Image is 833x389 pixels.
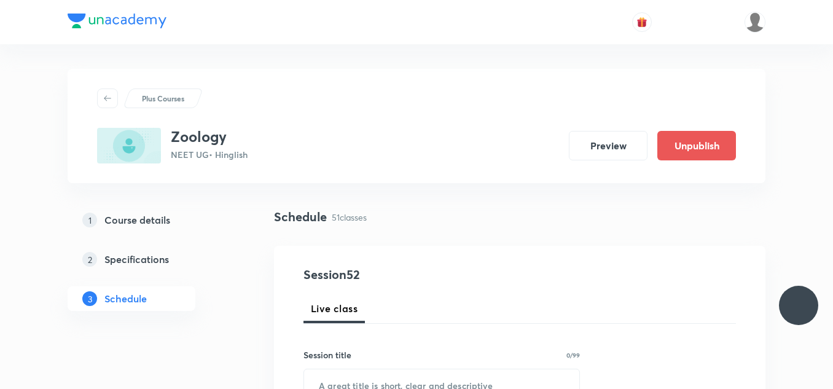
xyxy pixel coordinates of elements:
[745,12,765,33] img: Mukesh Gupta
[68,14,166,31] a: Company Logo
[566,352,580,358] p: 0/99
[68,247,235,272] a: 2Specifications
[104,213,170,227] h5: Course details
[82,291,97,306] p: 3
[171,128,248,146] h3: Zoology
[97,128,161,163] img: 44CF1C36-B109-40DF-AF6A-D09CA4EF64FB_plus.png
[104,252,169,267] h5: Specifications
[142,93,184,104] p: Plus Courses
[791,298,806,313] img: ttu
[68,208,235,232] a: 1Course details
[82,252,97,267] p: 2
[171,148,248,161] p: NEET UG • Hinglish
[303,265,528,284] h4: Session 52
[274,208,327,226] h4: Schedule
[569,131,647,160] button: Preview
[82,213,97,227] p: 1
[68,14,166,28] img: Company Logo
[657,131,736,160] button: Unpublish
[332,211,367,224] p: 51 classes
[303,348,351,361] h6: Session title
[632,12,652,32] button: avatar
[311,301,358,316] span: Live class
[636,17,647,28] img: avatar
[104,291,147,306] h5: Schedule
